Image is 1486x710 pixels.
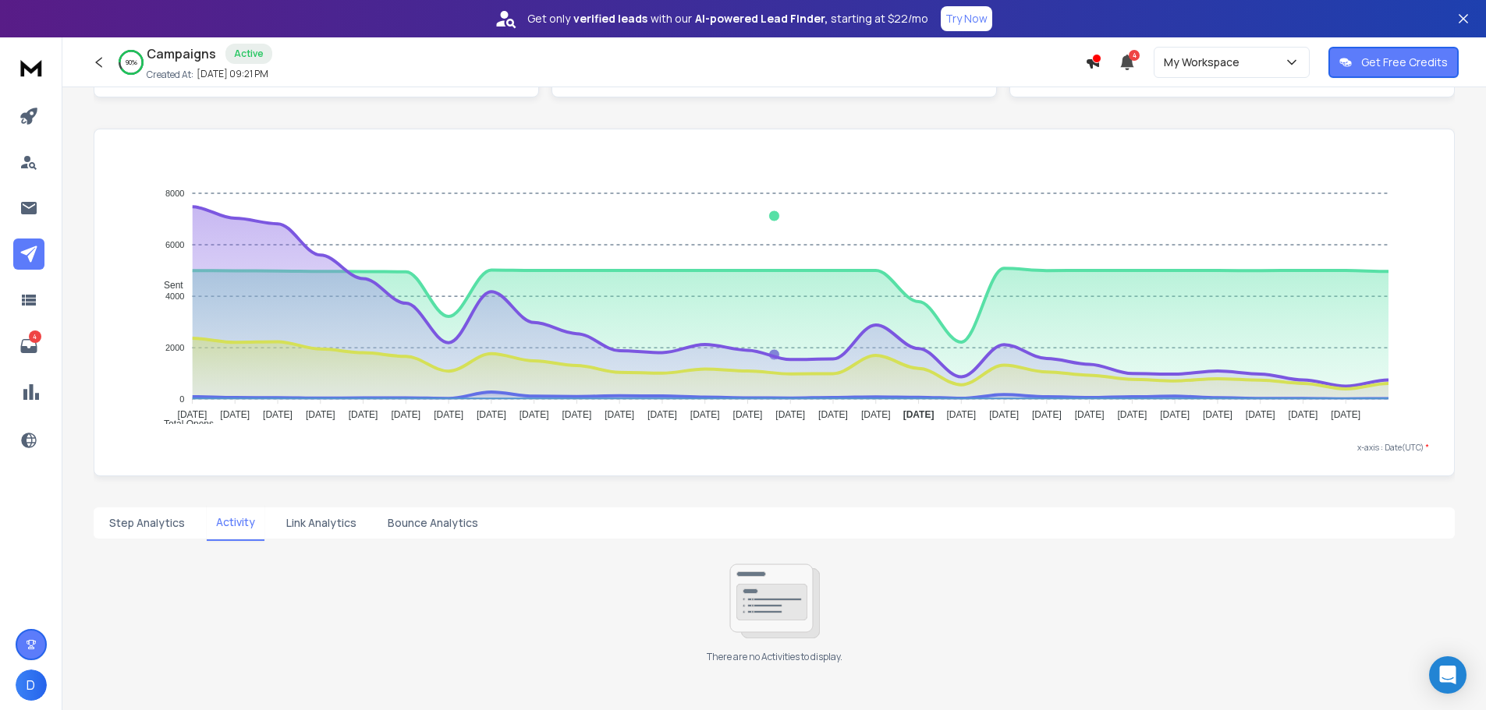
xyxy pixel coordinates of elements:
a: 4 [13,330,44,362]
button: Activity [207,505,264,541]
tspan: [DATE] [903,409,935,420]
tspan: [DATE] [775,409,805,420]
tspan: [DATE] [1246,409,1275,420]
tspan: [DATE] [946,409,976,420]
div: Open Intercom Messenger [1429,656,1466,694]
tspan: [DATE] [1118,409,1147,420]
button: D [16,669,47,701]
tspan: [DATE] [263,409,293,420]
tspan: 0 [179,394,184,404]
tspan: [DATE] [690,409,720,420]
tspan: [DATE] [1331,409,1360,420]
p: My Workspace [1164,55,1246,70]
p: Created At: [147,69,193,81]
tspan: 2000 [165,343,184,352]
p: There are no Activities to display. [707,651,842,663]
tspan: [DATE] [818,409,848,420]
tspan: [DATE] [178,409,207,420]
tspan: [DATE] [989,409,1019,420]
p: x-axis : Date(UTC) [119,442,1429,454]
tspan: [DATE] [306,409,335,420]
button: Link Analytics [277,506,366,540]
tspan: 6000 [165,240,184,249]
tspan: [DATE] [647,409,677,420]
img: logo [16,53,47,82]
tspan: [DATE] [520,409,549,420]
tspan: [DATE] [220,409,250,420]
span: 4 [1129,50,1140,61]
tspan: [DATE] [1289,409,1318,420]
button: Step Analytics [100,506,194,540]
tspan: [DATE] [477,409,506,420]
p: 4 [29,330,41,343]
div: Active [225,44,272,64]
span: Total Opens [152,419,214,429]
tspan: [DATE] [349,409,378,420]
p: Get only with our starting at $22/mo [527,11,928,26]
tspan: [DATE] [391,409,420,420]
button: Get Free Credits [1328,47,1459,78]
strong: verified leads [573,11,647,26]
p: [DATE] 09:21 PM [197,68,268,80]
tspan: [DATE] [1203,409,1232,420]
p: Try Now [945,11,988,26]
tspan: [DATE] [562,409,591,420]
tspan: [DATE] [434,409,463,420]
button: Bounce Analytics [378,506,488,540]
tspan: [DATE] [861,409,891,420]
tspan: [DATE] [1032,409,1062,420]
tspan: 8000 [165,189,184,198]
tspan: [DATE] [1160,409,1190,420]
tspan: [DATE] [733,409,763,420]
strong: AI-powered Lead Finder, [695,11,828,26]
span: Sent [152,280,183,291]
h1: Campaigns [147,44,216,63]
tspan: 4000 [165,291,184,301]
tspan: [DATE] [1075,409,1105,420]
button: Try Now [941,6,992,31]
p: Get Free Credits [1361,55,1448,70]
p: 90 % [126,58,137,67]
tspan: [DATE] [605,409,634,420]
